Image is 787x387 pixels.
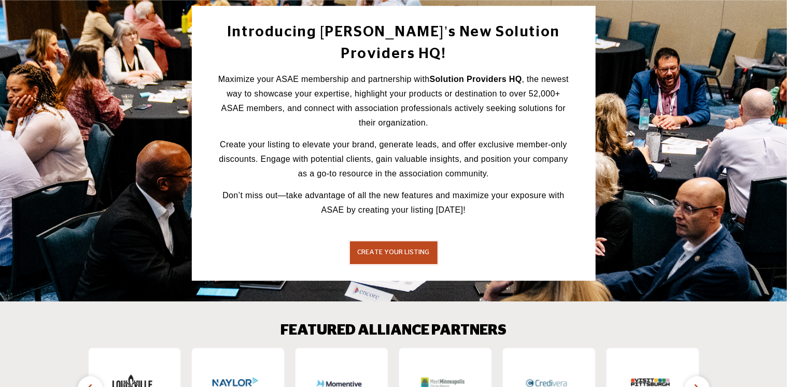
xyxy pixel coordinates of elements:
span: Don’t miss out—take advantage of all the new features and maximize your exposure with ASAE by cre... [222,191,564,214]
h2: Introducing [PERSON_NAME]’s New Solution Providers HQ! [215,21,572,65]
span: Create your listing to elevate your brand, generate leads, and offer exclusive member-only discou... [219,140,568,178]
span: Maximize your ASAE membership and partnership with , the newest way to showcase your expertise, h... [218,75,569,127]
h2: FEATURED ALLIANCE PARTNERS [280,322,507,340]
span: CREATE YOUR LISTING [358,249,430,256]
button: CREATE YOUR LISTING [349,240,439,265]
strong: Solution Providers HQ [430,75,522,84]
